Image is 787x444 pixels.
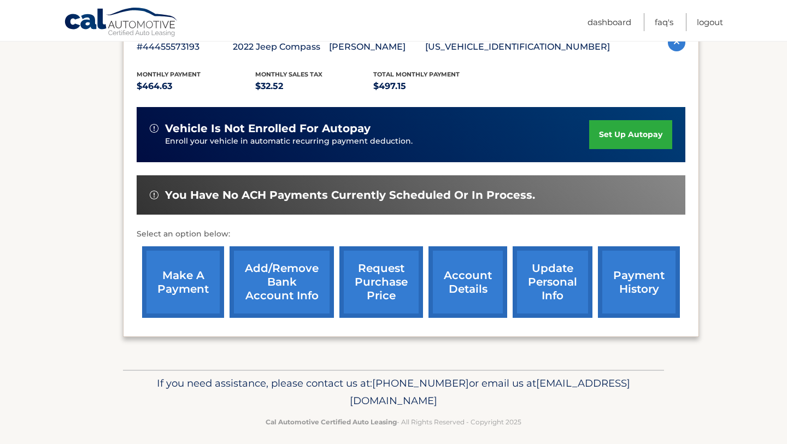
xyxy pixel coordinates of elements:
[513,246,592,318] a: update personal info
[329,39,425,55] p: [PERSON_NAME]
[233,39,329,55] p: 2022 Jeep Compass
[655,13,673,31] a: FAQ's
[137,228,685,241] p: Select an option below:
[230,246,334,318] a: Add/Remove bank account info
[130,375,657,410] p: If you need assistance, please contact us at: or email us at
[150,191,158,199] img: alert-white.svg
[255,79,374,94] p: $32.52
[64,7,179,39] a: Cal Automotive
[373,70,460,78] span: Total Monthly Payment
[165,122,371,135] span: vehicle is not enrolled for autopay
[137,79,255,94] p: $464.63
[668,34,685,51] img: accordion-active.svg
[130,416,657,428] p: - All Rights Reserved - Copyright 2025
[428,246,507,318] a: account details
[137,70,201,78] span: Monthly Payment
[150,124,158,133] img: alert-white.svg
[373,79,492,94] p: $497.15
[372,377,469,389] span: [PHONE_NUMBER]
[266,418,397,426] strong: Cal Automotive Certified Auto Leasing
[350,377,630,407] span: [EMAIL_ADDRESS][DOMAIN_NAME]
[165,188,535,202] span: You have no ACH payments currently scheduled or in process.
[255,70,322,78] span: Monthly sales Tax
[697,13,723,31] a: Logout
[425,39,610,55] p: [US_VEHICLE_IDENTIFICATION_NUMBER]
[339,246,423,318] a: request purchase price
[589,120,672,149] a: set up autopay
[598,246,680,318] a: payment history
[588,13,631,31] a: Dashboard
[142,246,224,318] a: make a payment
[137,39,233,55] p: #44455573193
[165,135,589,147] p: Enroll your vehicle in automatic recurring payment deduction.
